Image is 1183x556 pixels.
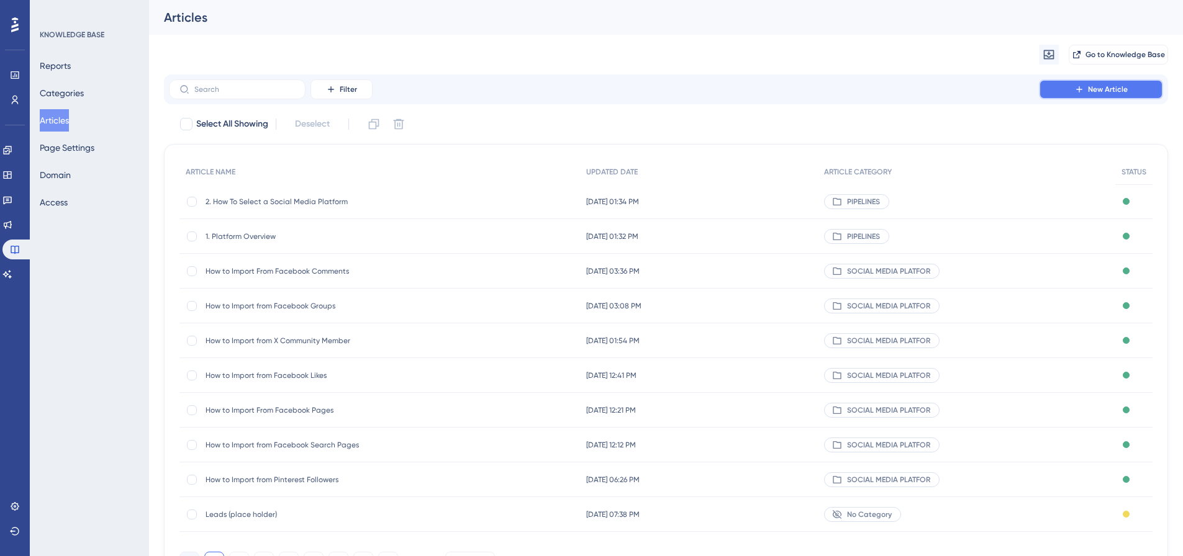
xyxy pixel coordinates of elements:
span: How to Import from Facebook Groups [206,301,404,311]
span: PIPELINES [847,197,880,207]
span: [DATE] 07:38 PM [586,509,640,519]
span: Leads (place holder) [206,509,404,519]
span: ARTICLE NAME [186,167,235,177]
span: No Category [847,509,892,519]
button: Domain [40,164,71,186]
span: SOCIAL MEDIA PLATFOR [847,370,930,380]
span: SOCIAL MEDIA PLATFOR [847,405,930,415]
span: Select All Showing [196,117,268,132]
button: New Article [1039,79,1163,99]
div: Articles [164,9,1137,26]
div: KNOWLEDGE BASE [40,30,104,40]
button: Deselect [284,113,341,135]
button: Filter [310,79,373,99]
span: New Article [1088,84,1128,94]
span: PIPELINES [847,231,880,241]
button: Articles [40,109,69,132]
button: Access [40,191,68,213]
button: Reports [40,55,71,77]
span: [DATE] 01:34 PM [586,197,639,207]
span: SOCIAL MEDIA PLATFOR [847,266,930,276]
span: [DATE] 03:36 PM [586,266,640,276]
span: Deselect [295,117,330,132]
span: Filter [340,84,357,94]
span: SOCIAL MEDIA PLATFOR [847,301,930,311]
span: 2. How To Select a Social Media Platform [206,197,404,207]
span: [DATE] 06:26 PM [586,475,640,485]
span: [DATE] 01:32 PM [586,231,638,241]
span: SOCIAL MEDIA PLATFOR [847,475,930,485]
span: How to Import From Facebook Comments [206,266,404,276]
button: Categories [40,82,84,104]
span: [DATE] 01:54 PM [586,336,640,346]
span: How to Import From Facebook Pages [206,405,404,415]
span: [DATE] 12:12 PM [586,440,636,450]
span: SOCIAL MEDIA PLATFOR [847,336,930,346]
button: Go to Knowledge Base [1069,45,1168,65]
span: 1. Platform Overview [206,231,404,241]
span: STATUS [1122,167,1146,177]
span: [DATE] 12:21 PM [586,405,636,415]
span: [DATE] 12:41 PM [586,370,637,380]
span: SOCIAL MEDIA PLATFOR [847,440,930,450]
span: [DATE] 03:08 PM [586,301,641,311]
button: Page Settings [40,137,94,159]
span: UPDATED DATE [586,167,638,177]
input: Search [194,85,295,94]
span: How to Import from X Community Member [206,336,404,346]
span: How to Import from Facebook Likes [206,370,404,380]
span: Go to Knowledge Base [1086,50,1165,60]
span: How to Import from Facebook Search Pages [206,440,404,450]
span: ARTICLE CATEGORY [824,167,892,177]
span: How to Import from Pinterest Followers [206,475,404,485]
